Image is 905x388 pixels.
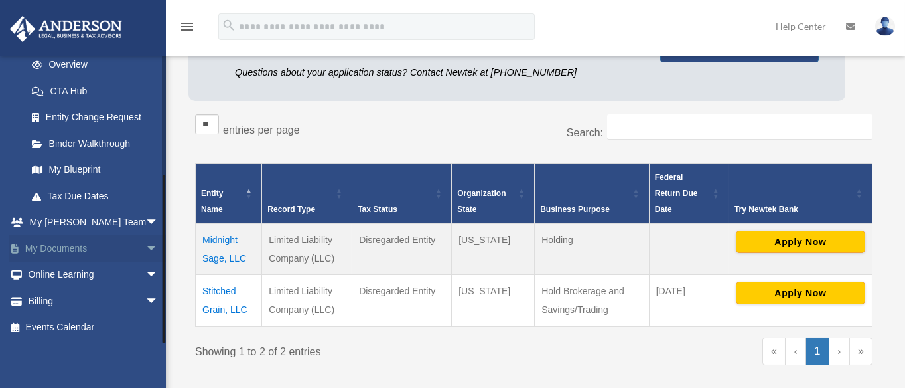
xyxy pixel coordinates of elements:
td: Disregarded Entity [352,274,452,326]
td: Holding [535,223,650,275]
i: menu [179,19,195,35]
i: search [222,18,236,33]
a: My Blueprint [19,157,172,183]
td: Disregarded Entity [352,223,452,275]
a: Entity Change Request [19,104,172,131]
span: arrow_drop_down [145,235,172,262]
a: Online Learningarrow_drop_down [9,262,178,288]
span: Entity Name [201,189,223,214]
span: Federal Return Due Date [655,173,698,214]
th: Federal Return Due Date: Activate to sort [649,163,729,223]
td: Midnight Sage, LLC [196,223,262,275]
a: Events Calendar [9,314,178,341]
td: Hold Brokerage and Savings/Trading [535,274,650,326]
img: Anderson Advisors Platinum Portal [6,16,126,42]
th: Record Type: Activate to sort [262,163,352,223]
a: Binder Walkthrough [19,130,172,157]
label: Search: [567,127,603,138]
div: Showing 1 to 2 of 2 entries [195,338,524,361]
a: My Documentsarrow_drop_down [9,235,178,262]
th: Try Newtek Bank : Activate to sort [729,163,872,223]
p: Questions about your application status? Contact Newtek at [PHONE_NUMBER] [235,64,640,81]
span: arrow_drop_down [145,262,172,289]
span: Tax Status [358,205,397,214]
span: Business Purpose [540,205,610,214]
button: Apply Now [736,282,865,304]
a: Tax Due Dates [19,183,172,209]
a: Overview [19,52,165,78]
div: Try Newtek Bank [734,201,852,217]
label: entries per page [223,124,300,136]
span: Record Type [267,205,315,214]
a: Billingarrow_drop_down [9,288,178,314]
span: Organization State [457,189,506,214]
td: [DATE] [649,274,729,326]
span: arrow_drop_down [145,209,172,237]
a: First [762,338,786,365]
td: Stitched Grain, LLC [196,274,262,326]
a: menu [179,23,195,35]
td: [US_STATE] [452,223,535,275]
td: Limited Liability Company (LLC) [262,274,352,326]
img: User Pic [875,17,895,36]
a: CTA Hub [19,78,172,104]
th: Entity Name: Activate to invert sorting [196,163,262,223]
td: Limited Liability Company (LLC) [262,223,352,275]
a: My [PERSON_NAME] Teamarrow_drop_down [9,209,178,236]
span: arrow_drop_down [145,288,172,315]
button: Apply Now [736,231,865,253]
th: Tax Status: Activate to sort [352,163,452,223]
th: Business Purpose: Activate to sort [535,163,650,223]
td: [US_STATE] [452,274,535,326]
th: Organization State: Activate to sort [452,163,535,223]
